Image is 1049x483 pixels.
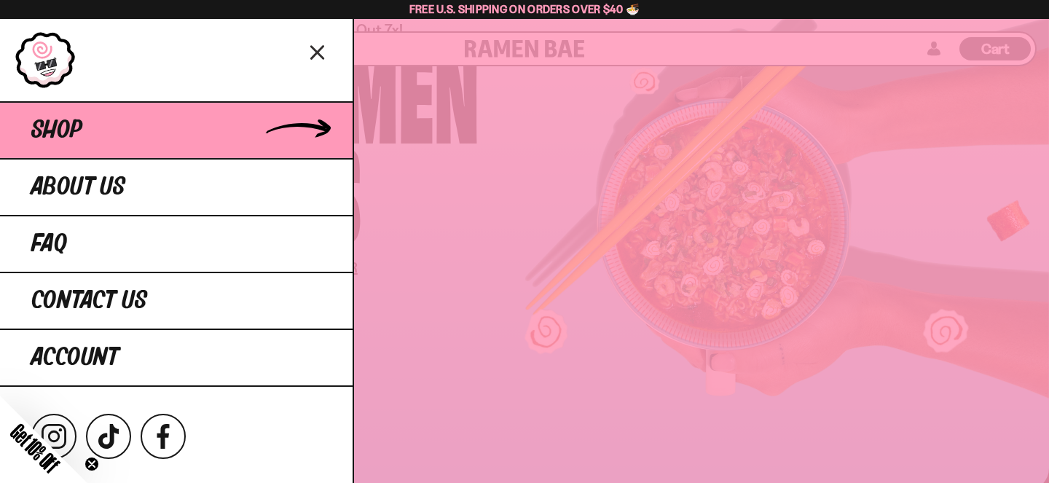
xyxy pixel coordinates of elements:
span: Get 10% Off [7,420,63,476]
span: Free U.S. Shipping on Orders over $40 🍜 [409,2,640,16]
button: Close teaser [85,457,99,471]
span: About Us [31,174,125,200]
button: Close menu [305,39,331,64]
span: Shop [31,117,82,144]
span: Contact Us [31,288,147,314]
span: Account [31,345,119,371]
span: FAQ [31,231,67,257]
